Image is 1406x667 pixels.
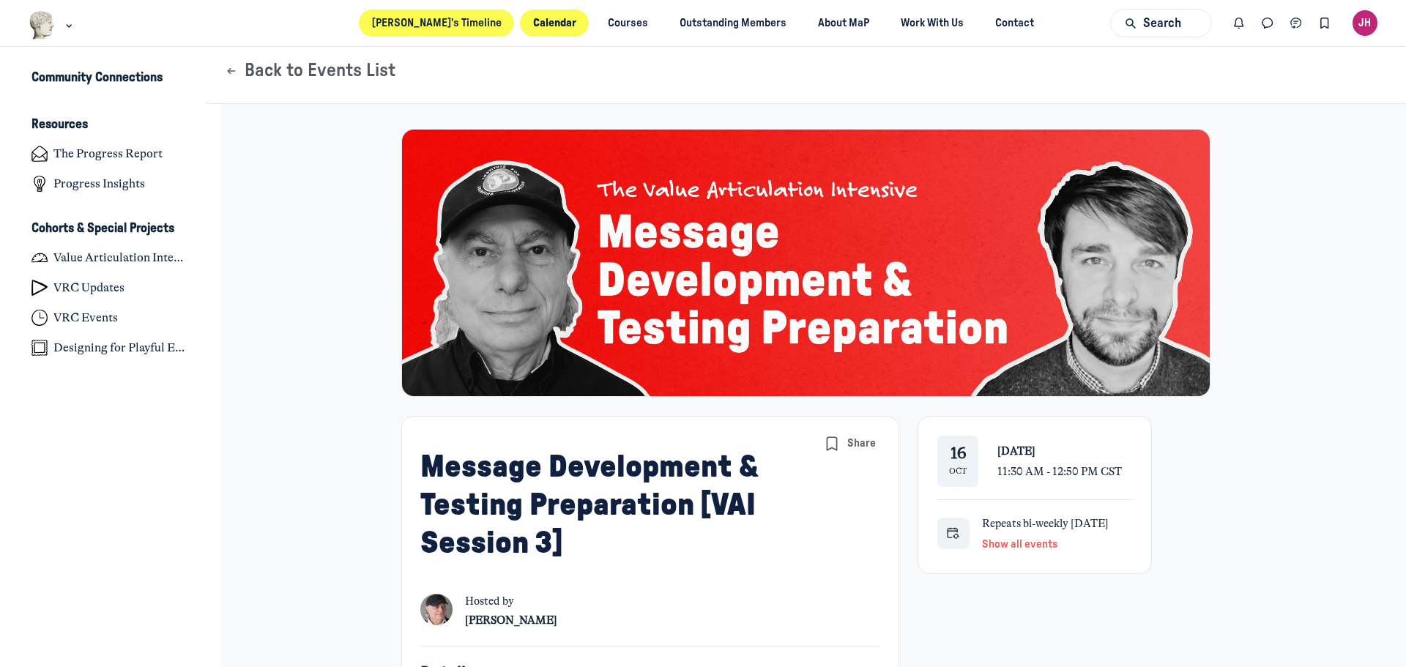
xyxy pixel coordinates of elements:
[982,517,1109,530] span: Repeats bi-weekly [DATE]
[19,244,203,271] a: Value Articulation Intensive (Cultural Leadership Lab)
[982,534,1057,554] button: Show all events
[1225,9,1254,37] button: Notifications
[19,113,203,138] button: ResourcesCollapse space
[667,10,800,37] a: Outstanding Members
[53,146,163,161] h4: The Progress Report
[520,10,589,37] a: Calendar
[225,60,395,82] button: Back to Events List
[53,250,190,265] h4: Value Articulation Intensive (Cultural Leadership Lab)
[53,280,124,295] h4: VRC Updates
[19,274,203,301] a: VRC Updates
[19,335,203,362] a: Designing for Playful Engagement
[982,539,1057,550] span: Show all events
[983,10,1047,37] a: Contact
[949,465,967,477] div: Oct
[997,465,1122,478] span: 11:30 AM - 12:50 PM CST
[53,176,145,191] h4: Progress Insights
[31,70,163,86] h3: Community Connections
[31,221,174,236] h3: Cohorts & Special Projects
[206,47,1406,104] header: Page Header
[844,433,879,455] button: Share
[465,610,557,630] a: View user profile
[1310,9,1339,37] button: Bookmarks
[951,444,966,463] div: 16
[19,66,203,91] button: Community ConnectionsExpand space
[1110,9,1211,37] button: Search
[420,448,820,562] h1: Message Development & Testing Preparation [VAI Session 3]
[465,594,557,610] span: Hosted by
[1353,10,1378,36] button: User menu options
[1282,9,1311,37] button: Chat threads
[1353,10,1378,36] div: JH
[997,444,1035,458] span: [DATE]
[53,340,190,355] h4: Designing for Playful Engagement
[806,10,882,37] a: About MaP
[1254,9,1282,37] button: Direct messages
[19,304,203,331] a: VRC Events
[420,594,452,630] a: View user profile
[19,171,203,198] a: Progress Insights
[847,436,876,452] span: Share
[19,216,203,241] button: Cohorts & Special ProjectsCollapse space
[19,141,203,168] a: The Progress Report
[465,614,557,627] span: [PERSON_NAME]
[29,11,56,40] img: Museums as Progress logo
[595,10,661,37] a: Courses
[53,310,118,325] h4: VRC Events
[888,10,977,37] a: Work With Us
[31,117,88,133] h3: Resources
[29,10,76,41] button: Museums as Progress logo
[821,433,843,455] button: Bookmarks
[359,10,514,37] a: [PERSON_NAME]’s Timeline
